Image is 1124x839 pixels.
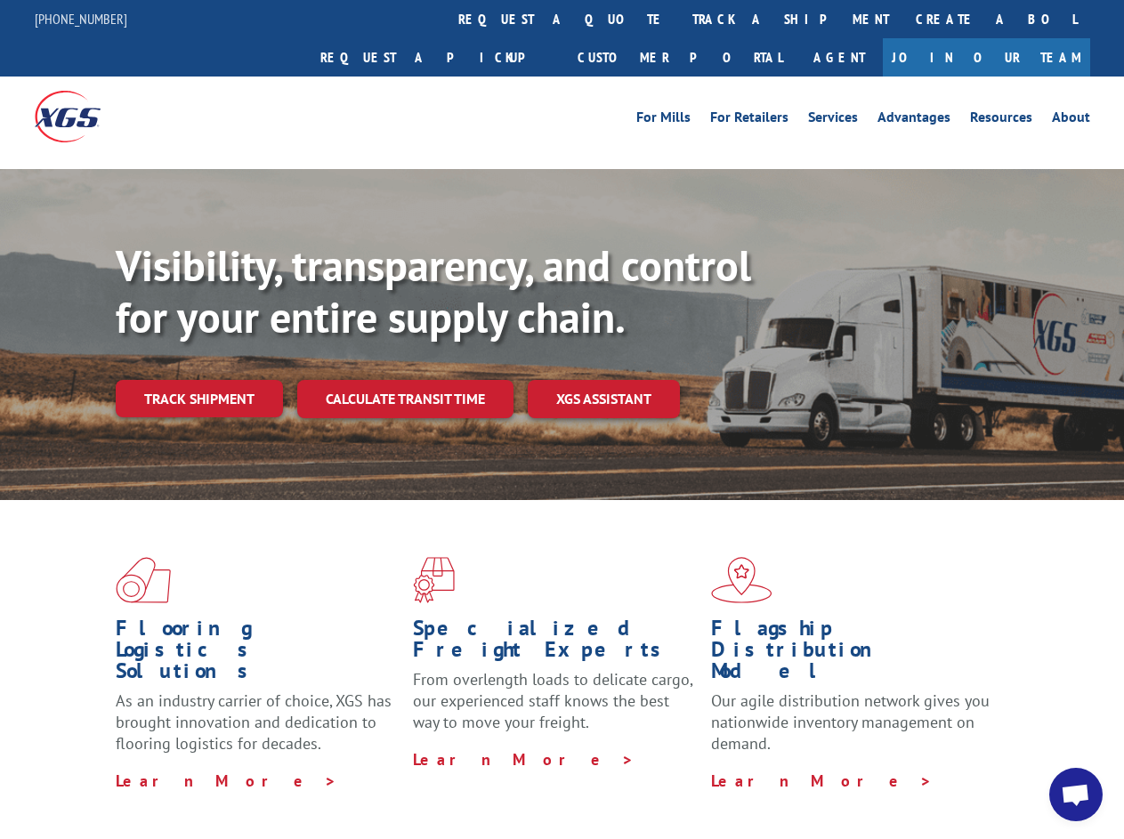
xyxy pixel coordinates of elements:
span: Our agile distribution network gives you nationwide inventory management on demand. [711,690,990,754]
a: For Retailers [710,110,788,130]
a: Services [808,110,858,130]
a: Request a pickup [307,38,564,77]
div: Open chat [1049,768,1103,821]
a: About [1052,110,1090,130]
a: Learn More > [116,770,337,791]
a: Resources [970,110,1032,130]
a: Join Our Team [883,38,1090,77]
a: Customer Portal [564,38,796,77]
span: As an industry carrier of choice, XGS has brought innovation and dedication to flooring logistics... [116,690,392,754]
h1: Flagship Distribution Model [711,617,995,690]
a: Advantages [877,110,950,130]
a: Track shipment [116,380,283,417]
a: Agent [796,38,883,77]
a: Calculate transit time [297,380,513,418]
img: xgs-icon-focused-on-flooring-red [413,557,455,603]
a: Learn More > [413,749,635,770]
p: From overlength loads to delicate cargo, our experienced staff knows the best way to move your fr... [413,669,697,748]
img: xgs-icon-flagship-distribution-model-red [711,557,772,603]
a: XGS ASSISTANT [528,380,680,418]
h1: Flooring Logistics Solutions [116,617,400,690]
b: Visibility, transparency, and control for your entire supply chain. [116,238,751,344]
h1: Specialized Freight Experts [413,617,697,669]
a: [PHONE_NUMBER] [35,10,127,28]
a: For Mills [636,110,691,130]
a: Learn More > [711,770,933,791]
img: xgs-icon-total-supply-chain-intelligence-red [116,557,171,603]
